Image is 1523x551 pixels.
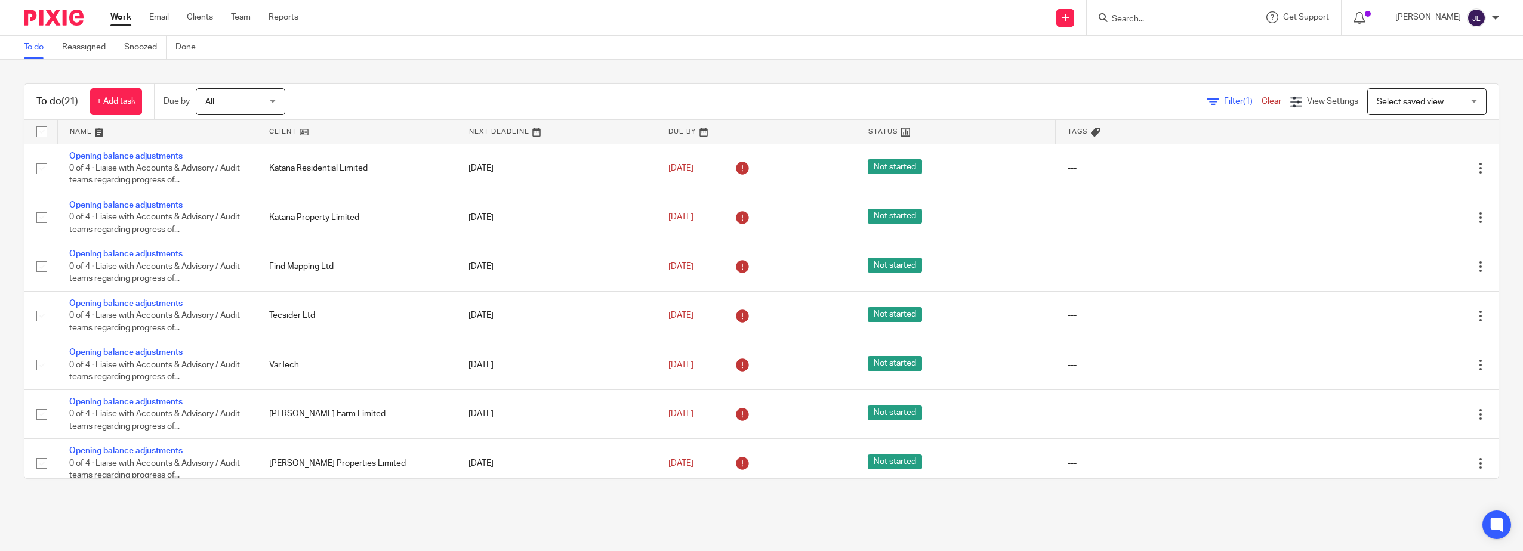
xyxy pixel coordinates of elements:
a: Reports [269,11,298,23]
span: Not started [868,258,922,273]
span: 0 of 4 · Liaise with Accounts & Advisory / Audit teams regarding progress of... [69,213,240,234]
td: [PERSON_NAME] Properties Limited [257,439,457,488]
a: Clients [187,11,213,23]
a: Clear [1262,97,1281,106]
td: [DATE] [457,193,656,242]
input: Search [1111,14,1218,25]
img: Pixie [24,10,84,26]
span: [DATE] [668,459,693,468]
div: --- [1068,261,1287,273]
span: [DATE] [668,213,693,222]
span: (21) [61,97,78,106]
span: 0 of 4 · Liaise with Accounts & Advisory / Audit teams regarding progress of... [69,459,240,480]
a: Work [110,11,131,23]
div: --- [1068,309,1287,321]
td: Find Mapping Ltd [257,242,457,291]
td: [DATE] [457,242,656,291]
span: Get Support [1283,13,1329,21]
a: + Add task [90,88,142,115]
td: Katana Residential Limited [257,144,457,193]
a: Opening balance adjustments [69,348,183,357]
a: Opening balance adjustments [69,250,183,258]
span: 0 of 4 · Liaise with Accounts & Advisory / Audit teams regarding progress of... [69,164,240,185]
div: --- [1068,457,1287,469]
a: To do [24,36,53,59]
span: Not started [868,159,922,174]
span: 0 of 4 · Liaise with Accounts & Advisory / Audit teams regarding progress of... [69,311,240,332]
div: --- [1068,212,1287,224]
span: Not started [868,356,922,371]
a: Opening balance adjustments [69,447,183,455]
td: [DATE] [457,389,656,438]
span: Not started [868,307,922,322]
a: Opening balance adjustments [69,398,183,406]
a: Opening balance adjustments [69,152,183,160]
p: [PERSON_NAME] [1395,11,1461,23]
td: [DATE] [457,439,656,488]
a: Opening balance adjustments [69,201,183,209]
span: Select saved view [1377,98,1444,106]
td: Katana Property Limited [257,193,457,242]
td: [DATE] [457,291,656,340]
td: [PERSON_NAME] Farm Limited [257,389,457,438]
span: Filter [1224,97,1262,106]
a: Reassigned [62,36,115,59]
td: VarTech [257,340,457,389]
span: [DATE] [668,262,693,271]
a: Email [149,11,169,23]
td: [DATE] [457,144,656,193]
img: svg%3E [1467,8,1486,27]
span: Tags [1068,128,1088,135]
span: Not started [868,405,922,420]
td: Tecsider Ltd [257,291,457,340]
div: --- [1068,408,1287,420]
div: --- [1068,359,1287,371]
a: Snoozed [124,36,167,59]
span: 0 of 4 · Liaise with Accounts & Advisory / Audit teams regarding progress of... [69,361,240,382]
a: Team [231,11,251,23]
div: --- [1068,162,1287,174]
span: [DATE] [668,410,693,418]
span: Not started [868,454,922,469]
span: 0 of 4 · Liaise with Accounts & Advisory / Audit teams regarding progress of... [69,410,240,431]
td: [DATE] [457,340,656,389]
span: [DATE] [668,311,693,320]
span: [DATE] [668,164,693,172]
span: 0 of 4 · Liaise with Accounts & Advisory / Audit teams regarding progress of... [69,262,240,283]
span: (1) [1243,97,1253,106]
span: Not started [868,209,922,224]
a: Done [175,36,205,59]
p: Due by [164,95,190,107]
span: [DATE] [668,361,693,369]
a: Opening balance adjustments [69,299,183,308]
h1: To do [36,95,78,108]
span: All [205,98,214,106]
span: View Settings [1307,97,1358,106]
